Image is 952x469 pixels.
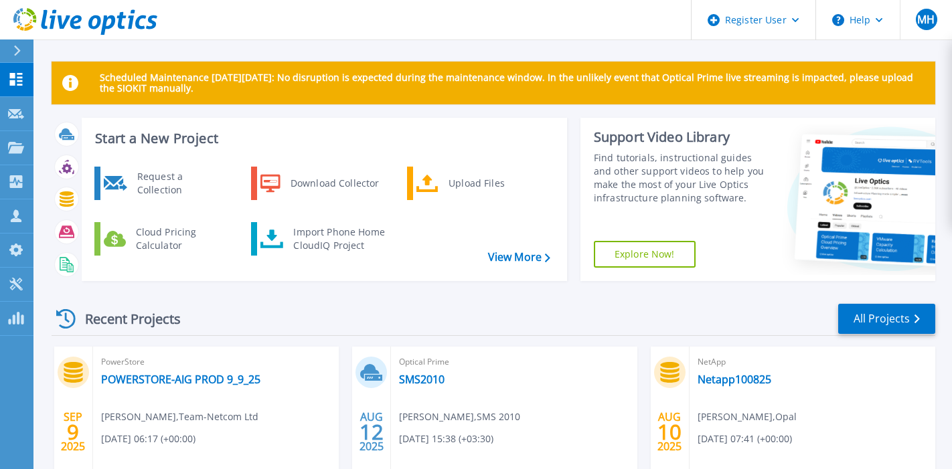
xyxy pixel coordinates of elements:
span: [PERSON_NAME] , SMS 2010 [399,409,520,424]
span: [DATE] 07:41 (+00:00) [698,432,792,446]
span: 9 [67,426,79,438]
div: Find tutorials, instructional guides and other support videos to help you make the most of your L... [594,151,771,205]
a: POWERSTORE-AIG PROD 9_9_25 [101,373,260,386]
h3: Start a New Project [95,131,550,146]
span: NetApp [698,355,927,369]
span: 12 [360,426,384,438]
div: SEP 2025 [60,407,86,456]
div: Import Phone Home CloudIQ Project [287,225,391,252]
div: Download Collector [284,170,385,197]
div: AUG 2025 [657,407,682,456]
div: Request a Collection [131,170,228,197]
span: PowerStore [101,355,331,369]
div: Support Video Library [594,128,771,146]
a: SMS2010 [399,373,445,386]
a: Request a Collection [94,167,232,200]
span: [DATE] 06:17 (+00:00) [101,432,195,446]
a: View More [488,251,550,264]
a: Upload Files [407,167,544,200]
a: Explore Now! [594,241,696,268]
span: [PERSON_NAME] , Opal [698,409,797,424]
span: [PERSON_NAME] , Team-Netcom Ltd [101,409,258,424]
div: Upload Files [442,170,541,197]
div: Cloud Pricing Calculator [129,225,228,252]
span: Optical Prime [399,355,629,369]
span: 10 [657,426,682,438]
p: Scheduled Maintenance [DATE][DATE]: No disruption is expected during the maintenance window. In t... [100,72,925,94]
a: Download Collector [251,167,388,200]
span: [DATE] 15:38 (+03:30) [399,432,493,446]
span: MH [917,14,935,25]
a: All Projects [838,304,935,334]
a: Netapp100825 [698,373,771,386]
a: Cloud Pricing Calculator [94,222,232,256]
div: Recent Projects [52,302,199,335]
div: AUG 2025 [359,407,384,456]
